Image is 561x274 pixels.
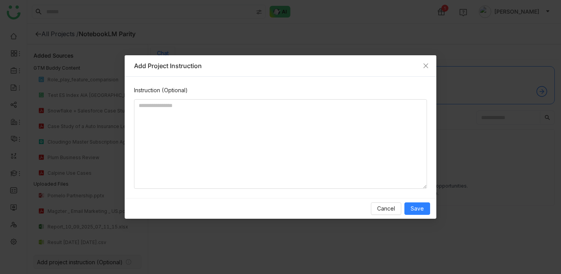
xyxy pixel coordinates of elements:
span: Save [411,204,424,213]
button: Save [404,202,430,215]
button: Cancel [371,202,401,215]
div: Add Project Instruction [134,61,427,70]
button: Close [415,55,436,76]
div: Instruction (Optional) [134,86,427,95]
span: Cancel [377,204,395,213]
